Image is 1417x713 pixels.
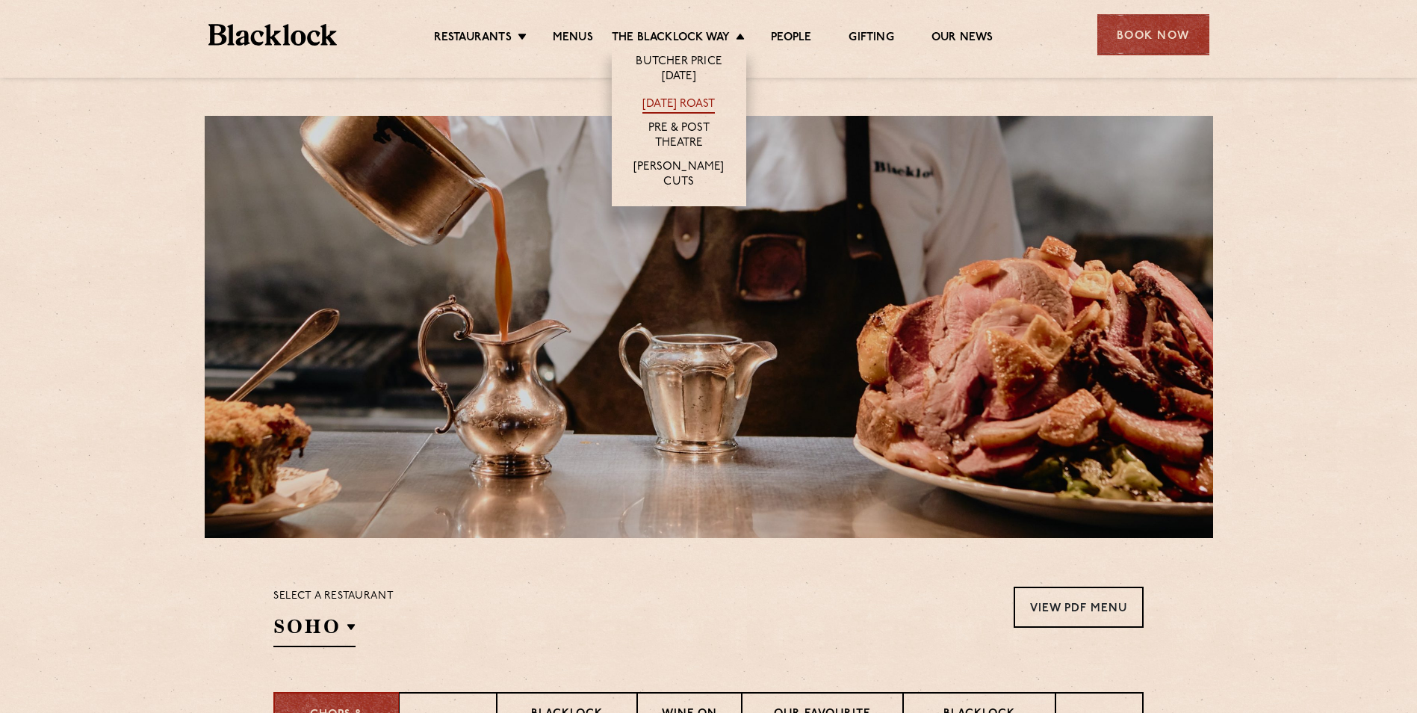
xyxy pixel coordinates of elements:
a: Our News [931,31,993,47]
h2: SOHO [273,614,356,647]
a: Pre & Post Theatre [627,121,731,152]
a: Gifting [849,31,893,47]
a: [PERSON_NAME] Cuts [627,160,731,191]
a: People [771,31,811,47]
a: Restaurants [434,31,512,47]
a: View PDF Menu [1014,587,1144,628]
a: The Blacklock Way [612,31,730,47]
img: BL_Textured_Logo-footer-cropped.svg [208,24,338,46]
a: Butcher Price [DATE] [627,55,731,86]
a: Menus [553,31,593,47]
a: [DATE] Roast [642,97,715,114]
div: Book Now [1097,14,1209,55]
p: Select a restaurant [273,587,394,606]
